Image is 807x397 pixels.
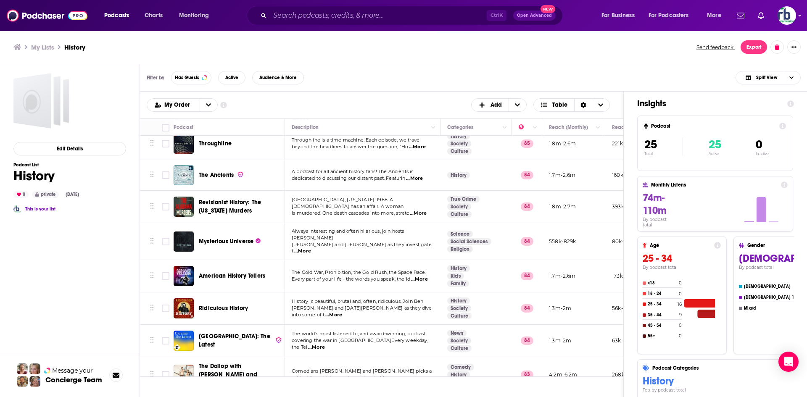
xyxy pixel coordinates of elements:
span: Toggle select row [162,203,169,210]
span: covering the war in [GEOGRAPHIC_DATA]Every weekday, the Tel [292,337,428,350]
span: 74m-110m [643,192,667,217]
img: Barbara Profile [29,376,40,387]
h4: <18 [648,281,677,286]
p: 268k-398k [612,371,639,378]
a: Ukraine: The Latest [174,331,194,351]
p: 84 [521,337,533,345]
h4: [DEMOGRAPHIC_DATA] [744,284,792,289]
span: Table [552,102,567,108]
a: Family [447,280,469,287]
h3: 25 - 34 [643,252,721,265]
span: 25 [709,137,721,152]
span: Audience & More [259,75,297,80]
a: Revisionist History: The Alabama Murders [174,197,194,217]
a: History [447,133,470,139]
h4: 0 [679,280,682,286]
span: The Dollop with [PERSON_NAME] and [PERSON_NAME] [199,363,257,386]
a: Society [447,337,471,344]
a: Culture [447,211,472,218]
a: American History Tellers [174,266,194,286]
button: open menu [98,9,140,22]
button: Move [149,200,155,213]
p: 84 [521,171,533,179]
button: Export [741,40,767,54]
span: ...More [294,248,311,255]
h4: Mixed [744,306,792,311]
button: Move [149,270,155,282]
span: Throughline [199,140,232,147]
h4: Podcast [651,123,776,129]
h4: Age [650,242,711,248]
p: Active [709,152,721,156]
button: Move [149,368,155,381]
h1: History [13,168,82,184]
a: The Ancients [174,165,194,185]
button: open menu [147,102,200,108]
span: Throughline is a time machine. Each episode, we travel [292,137,421,143]
a: Religion [447,246,473,252]
h4: Monthly Listens [651,182,777,188]
h4: 35 - 44 [648,313,678,318]
button: Choose View [736,71,801,84]
a: Ridiculous History [199,304,248,313]
a: Mysterious Universe [174,231,194,252]
span: Toggle select row [162,371,169,379]
a: Society [447,305,471,312]
span: Toggle select row [162,238,169,245]
span: Every part of your life - the words you speak, the id [292,276,410,282]
div: 0 [13,191,29,198]
span: 0 [756,137,762,152]
p: 83 [521,371,533,379]
div: private [32,191,59,198]
p: 393k-584k [612,203,639,210]
a: The Dollop with Dave Anthony and Gareth Reynolds [174,365,194,385]
div: Open Intercom Messenger [778,352,799,372]
h1: Insights [637,98,781,109]
span: The Ancients [199,171,234,179]
button: Move [149,302,155,315]
span: Mysterious Universe [199,238,253,245]
p: 1.8m-2.7m [549,203,576,210]
span: beyond the headlines to answer the question, "Ho [292,144,408,150]
span: A podcast for all ancient history fans! The Ancients is [292,168,413,174]
div: [DATE] [62,191,82,198]
a: Comedy [447,364,474,371]
button: Column Actions [530,122,540,132]
span: Active [225,75,238,80]
button: Show More Button [787,40,801,54]
p: 1.7m-2.6m [549,171,576,179]
h4: 9 [679,312,682,318]
button: Move [149,169,155,181]
span: dedicated to discussing our distant past. Featurin [292,175,406,181]
a: The Ancients [199,171,244,179]
span: Podcasts [104,10,129,21]
a: Show additional information [220,101,227,109]
p: 84 [521,304,533,313]
a: Show notifications dropdown [754,8,767,23]
h2: + Add [471,98,527,112]
button: Column Actions [593,122,603,132]
a: My Lists [31,43,54,51]
a: Kids [447,273,464,279]
div: Sort Direction [574,99,592,111]
button: Choose View [533,98,610,112]
a: Culture [447,313,472,319]
span: History [13,73,69,129]
span: For Podcasters [649,10,689,21]
button: Move [149,235,155,248]
button: Column Actions [500,122,510,132]
p: 84 [521,272,533,280]
h4: Podcast Categories [652,365,807,371]
h4: 55+ [648,334,677,339]
img: verified Badge [275,337,282,344]
h4: By podcast total [643,265,721,270]
h3: Podcast List [13,162,82,168]
button: Edit Details [13,142,126,155]
span: Ridiculous History [199,305,248,312]
span: [GEOGRAPHIC_DATA]: The Latest [199,333,270,348]
a: Culture [447,148,472,155]
div: Podcast [174,122,193,132]
input: Search podcasts, credits, & more... [270,9,487,22]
